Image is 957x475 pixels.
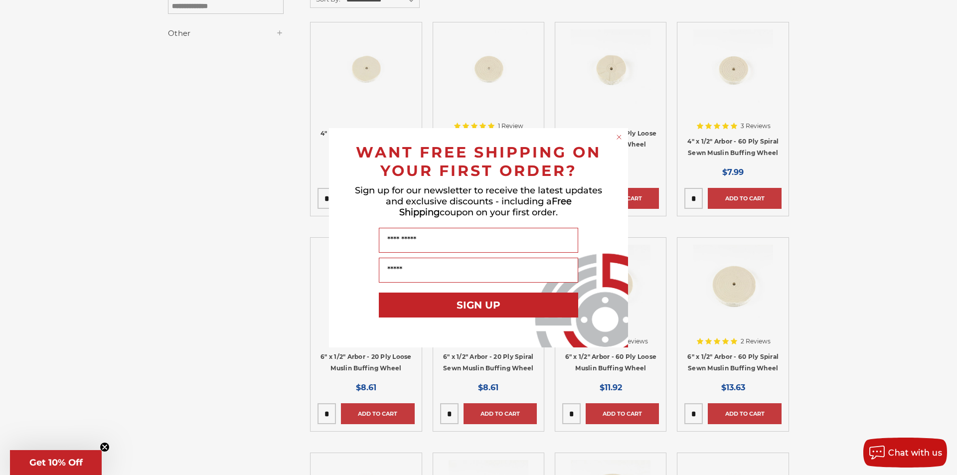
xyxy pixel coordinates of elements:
[614,132,624,142] button: Close dialog
[356,143,601,180] span: WANT FREE SHIPPING ON YOUR FIRST ORDER?
[355,185,602,218] span: Sign up for our newsletter to receive the latest updates and exclusive discounts - including a co...
[100,442,110,452] button: Close teaser
[863,438,947,468] button: Chat with us
[888,448,942,458] span: Chat with us
[399,196,572,218] span: Free Shipping
[379,293,578,317] button: SIGN UP
[10,450,102,475] div: Get 10% OffClose teaser
[29,457,83,468] span: Get 10% Off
